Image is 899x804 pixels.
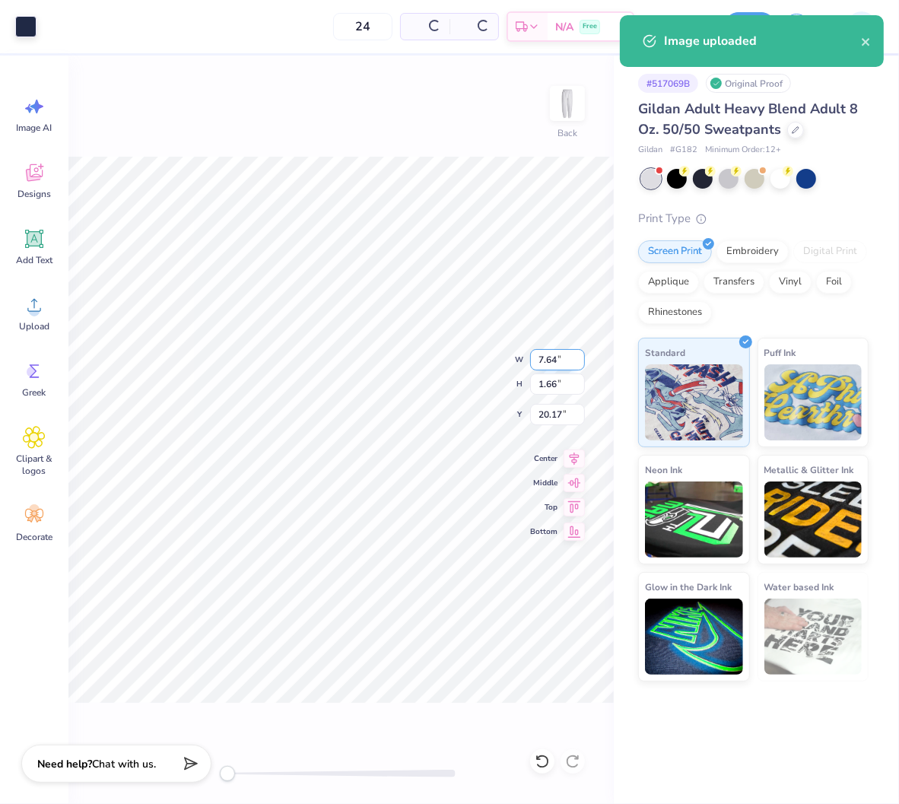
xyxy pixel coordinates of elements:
img: Water based Ink [764,599,862,675]
img: Back [552,88,583,119]
div: Vinyl [769,271,812,294]
div: Transfers [704,271,764,294]
div: Applique [638,271,699,294]
div: Image uploaded [664,32,861,50]
div: Accessibility label [220,766,235,781]
div: Original Proof [706,74,791,93]
span: N/A [555,19,573,35]
span: Upload [19,320,49,332]
span: Image AI [17,122,52,134]
div: Screen Print [638,240,712,263]
a: KE [821,11,884,42]
span: Neon Ink [645,462,682,478]
strong: Need help? [37,757,92,771]
span: Decorate [16,531,52,543]
span: Gildan [638,144,662,157]
input: Untitled Design [642,11,716,42]
img: Standard [645,364,743,440]
div: Foil [816,271,852,294]
span: Middle [530,477,558,489]
span: Puff Ink [764,345,796,361]
img: Neon Ink [645,481,743,558]
span: Standard [645,345,685,361]
span: Add Text [16,254,52,266]
img: Kent Everic Delos Santos [847,11,877,42]
div: Rhinestones [638,301,712,324]
span: # G182 [670,144,697,157]
span: Chat with us. [92,757,156,771]
div: Back [558,126,577,140]
span: Free [583,21,597,32]
span: Greek [23,386,46,399]
span: Top [530,501,558,513]
div: # 517069B [638,74,698,93]
div: Digital Print [793,240,867,263]
span: Metallic & Glitter Ink [764,462,854,478]
div: Print Type [638,210,869,227]
span: Minimum Order: 12 + [705,144,781,157]
div: Embroidery [716,240,789,263]
span: Center [530,453,558,465]
button: close [861,32,872,50]
input: – – [333,13,392,40]
span: Water based Ink [764,579,834,595]
span: Designs [17,188,51,200]
span: Gildan Adult Heavy Blend Adult 8 Oz. 50/50 Sweatpants [638,100,858,138]
span: Bottom [530,526,558,538]
img: Metallic & Glitter Ink [764,481,862,558]
span: Glow in the Dark Ink [645,579,732,595]
img: Glow in the Dark Ink [645,599,743,675]
img: Puff Ink [764,364,862,440]
span: Clipart & logos [9,453,59,477]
